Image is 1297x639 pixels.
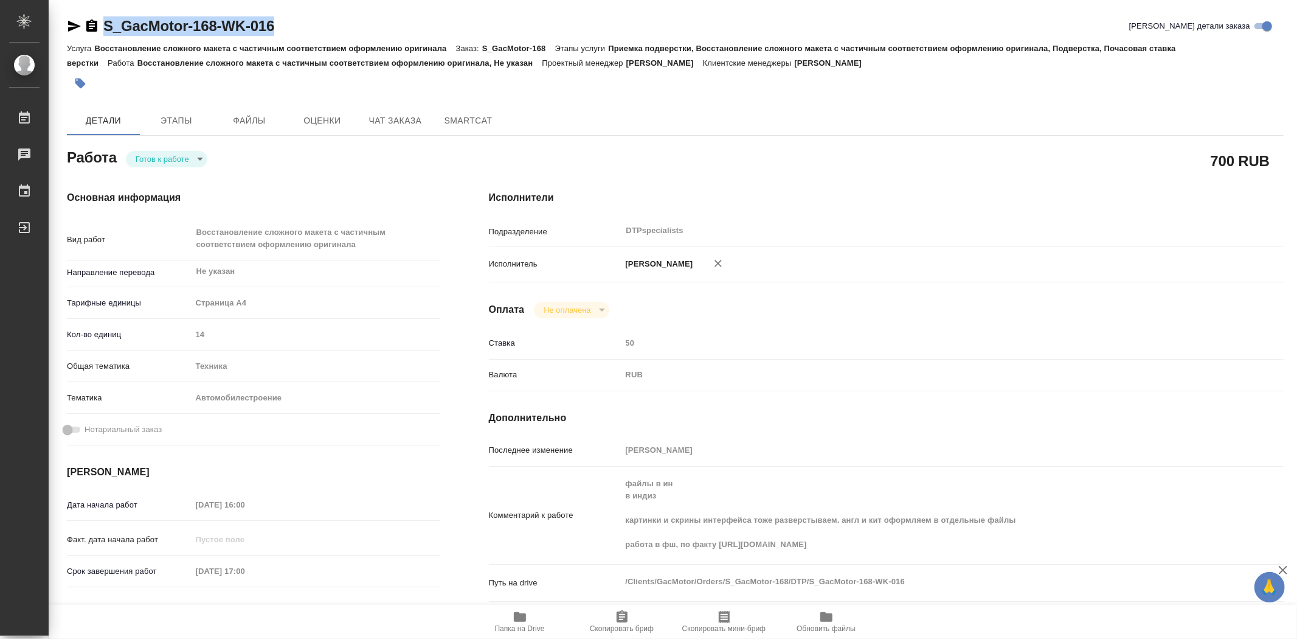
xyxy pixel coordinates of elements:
[192,531,298,548] input: Пустое поле
[192,562,298,580] input: Пустое поле
[85,424,162,436] span: Нотариальный заказ
[540,305,594,315] button: Не оплачена
[555,44,609,53] p: Этапы услуги
[103,18,274,34] a: S_GacMotor-168-WK-016
[192,326,440,343] input: Пустое поле
[489,258,621,270] p: Исполнитель
[85,19,99,33] button: Скопировать ссылку
[74,113,133,128] span: Детали
[794,58,871,68] p: [PERSON_NAME]
[495,624,545,633] span: Папка на Drive
[439,113,497,128] span: SmartCat
[108,58,137,68] p: Работа
[366,113,424,128] span: Чат заказа
[192,388,440,408] div: Автомобилестроение
[621,334,1217,352] input: Пустое поле
[489,444,621,456] p: Последнее изменение
[293,113,351,128] span: Оценки
[67,190,440,205] h4: Основная информация
[489,509,621,522] p: Комментарий к работе
[67,565,192,578] p: Срок завершения работ
[67,534,192,546] p: Факт. дата начала работ
[67,267,192,279] p: Направление перевода
[137,58,542,68] p: Восстановление сложного макета с частичным соответствием оформлению оригинала, Не указан
[489,369,621,381] p: Валюта
[67,499,192,511] p: Дата начала работ
[621,258,693,270] p: [PERSON_NAME]
[1211,150,1270,171] h2: 700 RUB
[192,356,440,377] div: Техника
[682,624,766,633] span: Скопировать мини-бриф
[126,151,207,167] div: Готов к работе
[220,113,278,128] span: Файлы
[489,337,621,349] p: Ставка
[67,360,192,372] p: Общая тематика
[571,605,673,639] button: Скопировать бриф
[192,293,440,313] div: Страница А4
[67,465,440,480] h4: [PERSON_NAME]
[1129,20,1250,32] span: [PERSON_NAME] детали заказа
[67,44,94,53] p: Услуга
[147,113,206,128] span: Этапы
[1254,572,1285,602] button: 🙏
[621,571,1217,592] textarea: /Clients/GacMotor/Orders/S_GacMotor-168/DTP/S_GacMotor-168-WK-016
[482,44,555,53] p: S_GacMotor-168
[673,605,775,639] button: Скопировать мини-бриф
[534,302,609,318] div: Готов к работе
[1259,574,1280,600] span: 🙏
[703,58,795,68] p: Клиентские менеджеры
[456,44,482,53] p: Заказ:
[621,365,1217,385] div: RUB
[132,154,193,164] button: Готов к работе
[489,226,621,238] p: Подразделение
[590,624,654,633] span: Скопировать бриф
[192,496,298,514] input: Пустое поле
[626,58,703,68] p: [PERSON_NAME]
[67,392,192,404] p: Тематика
[489,190,1284,205] h4: Исполнители
[621,441,1217,459] input: Пустое поле
[542,58,626,68] p: Проектный менеджер
[67,19,81,33] button: Скопировать ссылку для ЯМессенджера
[67,70,94,97] button: Добавить тэг
[489,577,621,589] p: Путь на drive
[67,44,1176,68] p: Приемка подверстки, Восстановление сложного макета с частичным соответствием оформлению оригинала...
[94,44,455,53] p: Восстановление сложного макета с частичным соответствием оформлению оригинала
[797,624,856,633] span: Обновить файлы
[67,329,192,341] p: Кол-во единиц
[621,473,1217,555] textarea: файлы в ин в индиз картинки и скрины интерфейса тоже разверстываем. англ и кит оформляем в отдель...
[67,145,117,167] h2: Работа
[775,605,877,639] button: Обновить файлы
[489,302,525,317] h4: Оплата
[67,234,192,246] p: Вид работ
[469,605,571,639] button: Папка на Drive
[67,297,192,309] p: Тарифные единицы
[489,411,1284,425] h4: Дополнительно
[705,250,732,277] button: Удалить исполнителя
